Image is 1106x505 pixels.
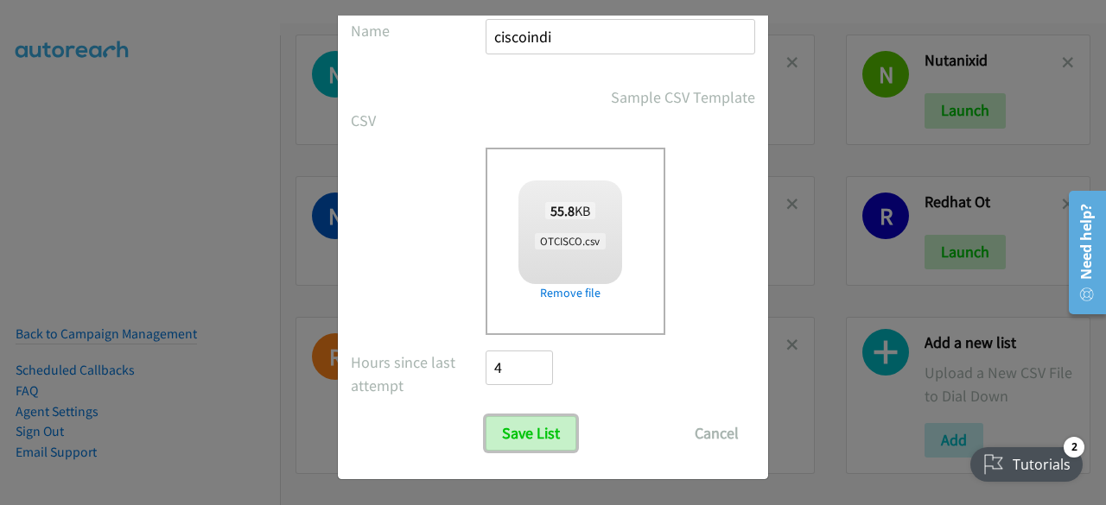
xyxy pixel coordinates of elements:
[678,416,755,451] button: Cancel
[960,430,1093,492] iframe: Checklist
[550,202,575,219] strong: 55.8
[351,19,486,42] label: Name
[486,416,576,451] input: Save List
[535,233,605,249] span: OTCISCO.csv
[611,85,755,109] a: Sample CSV Template
[518,284,622,302] a: Remove file
[1057,184,1106,321] iframe: Resource Center
[545,202,596,219] span: KB
[351,109,486,132] label: CSV
[351,350,486,397] label: Hours since last attempt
